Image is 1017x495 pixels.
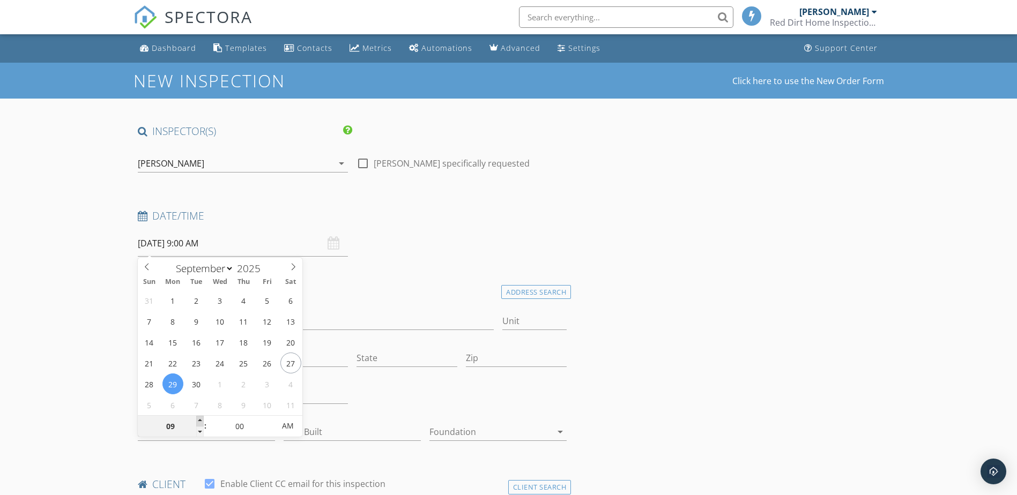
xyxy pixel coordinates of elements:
span: October 4, 2025 [280,373,301,394]
span: SPECTORA [165,5,253,28]
div: Support Center [815,43,878,53]
div: Settings [568,43,600,53]
span: September 3, 2025 [210,290,231,311]
div: [PERSON_NAME] [138,159,204,168]
span: Click to toggle [273,415,302,437]
span: September 8, 2025 [162,311,183,332]
div: Address Search [501,285,571,299]
i: arrow_drop_down [554,425,567,438]
h4: INSPECTOR(S) [138,124,352,138]
span: September 17, 2025 [210,332,231,352]
span: September 10, 2025 [210,311,231,332]
span: September 21, 2025 [139,352,160,373]
input: Year [234,261,269,275]
a: Advanced [485,39,545,58]
h4: Location [138,282,567,296]
span: September 5, 2025 [257,290,278,311]
span: Mon [161,279,184,286]
span: September 11, 2025 [233,311,254,332]
span: September 14, 2025 [139,332,160,352]
a: Automations (Basic) [405,39,477,58]
div: Contacts [297,43,332,53]
span: Thu [232,279,255,286]
span: Tue [184,279,208,286]
span: September 12, 2025 [257,311,278,332]
span: October 10, 2025 [257,394,278,415]
span: October 7, 2025 [186,394,207,415]
span: September 4, 2025 [233,290,254,311]
a: Contacts [280,39,337,58]
input: Search everything... [519,6,733,28]
h1: New Inspection [133,71,371,90]
span: September 2, 2025 [186,290,207,311]
div: Open Intercom Messenger [981,459,1006,484]
span: September 25, 2025 [233,352,254,373]
span: September 18, 2025 [233,332,254,352]
div: Automations [421,43,472,53]
span: Sat [279,279,302,286]
div: Metrics [362,43,392,53]
span: October 3, 2025 [257,373,278,394]
div: [PERSON_NAME] [799,6,869,17]
span: September 6, 2025 [280,290,301,311]
span: October 5, 2025 [139,394,160,415]
div: Red Dirt Home Inspections LLC. [770,17,877,28]
a: Metrics [345,39,396,58]
div: Templates [225,43,267,53]
span: September 15, 2025 [162,332,183,352]
span: October 9, 2025 [233,394,254,415]
div: Dashboard [152,43,196,53]
span: September 24, 2025 [210,352,231,373]
img: The Best Home Inspection Software - Spectora [133,5,157,29]
span: September 19, 2025 [257,332,278,352]
span: September 28, 2025 [139,373,160,394]
span: September 22, 2025 [162,352,183,373]
span: October 8, 2025 [210,394,231,415]
span: : [204,415,207,437]
a: SPECTORA [133,14,253,37]
div: Advanced [501,43,540,53]
span: September 26, 2025 [257,352,278,373]
span: October 11, 2025 [280,394,301,415]
span: September 1, 2025 [162,290,183,311]
label: Enable Client CC email for this inspection [220,478,385,489]
span: August 31, 2025 [139,290,160,311]
i: arrow_drop_down [335,157,348,170]
span: October 6, 2025 [162,394,183,415]
span: September 23, 2025 [186,352,207,373]
a: Settings [553,39,605,58]
span: September 7, 2025 [139,311,160,332]
input: Select date [138,230,348,257]
span: September 9, 2025 [186,311,207,332]
a: Click here to use the New Order Form [732,77,884,85]
h4: client [138,477,567,491]
span: Fri [255,279,279,286]
span: October 2, 2025 [233,373,254,394]
span: September 20, 2025 [280,332,301,352]
span: October 1, 2025 [210,373,231,394]
span: September 13, 2025 [280,311,301,332]
span: Sun [138,279,161,286]
div: Client Search [508,480,571,494]
span: Wed [208,279,232,286]
span: September 16, 2025 [186,332,207,352]
span: September 27, 2025 [280,352,301,373]
a: Support Center [800,39,882,58]
a: Dashboard [136,39,201,58]
span: September 30, 2025 [186,373,207,394]
span: September 29, 2025 [162,373,183,394]
h4: Date/Time [138,209,567,223]
a: Templates [209,39,271,58]
label: [PERSON_NAME] specifically requested [374,158,530,169]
